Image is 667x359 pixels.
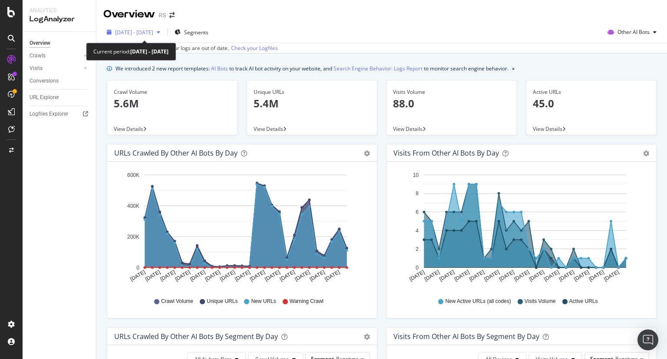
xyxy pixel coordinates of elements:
div: gear [364,150,370,156]
div: Conversions [30,76,59,86]
a: Search Engine Behavior: Logs Report [333,64,423,73]
b: [DATE] - [DATE] [130,48,168,55]
div: Visits from Other AI Bots by day [393,149,499,157]
text: 8 [416,191,419,197]
a: URL Explorer [30,93,90,102]
text: 2 [416,246,419,252]
text: 0 [416,265,419,271]
text: [DATE] [294,269,311,283]
span: View Details [533,125,562,133]
text: [DATE] [249,269,266,283]
text: [DATE] [543,269,560,283]
p: 45.0 [533,96,650,111]
text: [DATE] [453,269,471,283]
text: [DATE] [558,269,575,283]
p: 5.6M [114,96,231,111]
text: [DATE] [603,269,620,283]
text: [DATE] [189,269,206,283]
span: View Details [114,125,143,133]
span: Other AI Bots [617,28,650,36]
div: Crawls [30,51,46,60]
a: Overview [30,39,90,48]
button: Segments [171,25,212,39]
span: Warning Crawl [290,298,324,305]
div: RS [158,11,166,20]
div: Logfiles Explorer [30,110,68,119]
div: We introduced 2 new report templates: to track AI bot activity on your website, and to monitor se... [116,64,509,73]
svg: A chart. [393,169,646,289]
span: Unique URLs [207,298,238,305]
div: URL Explorer [30,93,59,102]
div: Overview [103,7,155,22]
span: New URLs [251,298,276,305]
text: [DATE] [324,269,341,283]
a: Check your Logfiles [231,44,278,52]
text: [DATE] [573,269,590,283]
div: LogAnalyzer [30,14,89,24]
text: [DATE] [438,269,456,283]
text: [DATE] [513,269,530,283]
div: Overview [30,39,50,48]
text: [DATE] [309,269,326,283]
div: Unique URLs [254,88,371,96]
div: URLs Crawled by Other AI Bots by day [114,149,238,157]
text: [DATE] [498,269,515,283]
text: 10 [413,172,419,178]
div: URLs Crawled by Other AI Bots By Segment By Day [114,332,278,341]
a: AI Bots [211,64,228,73]
div: Last update [107,44,278,52]
text: 6 [416,209,419,215]
text: 0 [136,265,139,271]
p: 5.4M [254,96,371,111]
text: [DATE] [468,269,485,283]
text: [DATE] [264,269,281,283]
div: Open Intercom Messenger [637,329,658,350]
div: Visits Volume [393,88,510,96]
text: [DATE] [279,269,296,283]
a: Conversions [30,76,90,86]
div: Analytics [30,7,89,14]
span: Crawl Volume [161,298,193,305]
text: [DATE] [129,269,146,283]
span: View Details [254,125,283,133]
span: New Active URLs (all codes) [445,298,511,305]
div: Current period: [93,47,168,57]
svg: A chart. [114,169,367,289]
div: info banner [107,64,657,73]
text: [DATE] [234,269,251,283]
a: Crawls [30,51,81,60]
text: [DATE] [174,269,192,283]
span: Active URLs [569,298,598,305]
div: Your logs are out of date. [168,44,229,52]
p: 88.0 [393,96,510,111]
button: Other AI Bots [604,25,660,39]
text: [DATE] [528,269,545,283]
a: Visits [30,64,81,73]
text: 200K [127,234,139,240]
div: gear [364,334,370,340]
text: [DATE] [483,269,501,283]
text: [DATE] [588,269,605,283]
text: [DATE] [159,269,176,283]
text: 600K [127,172,139,178]
button: [DATE] - [DATE] [103,25,164,39]
text: 400K [127,203,139,209]
button: close banner [510,62,517,75]
div: gear [643,150,649,156]
span: [DATE] - [DATE] [115,29,153,36]
div: arrow-right-arrow-left [169,12,175,18]
text: [DATE] [423,269,441,283]
div: Visits from Other AI Bots By Segment By Day [393,332,539,341]
text: [DATE] [219,269,236,283]
div: Active URLs [533,88,650,96]
span: Segments [184,29,208,36]
div: Visits [30,64,43,73]
text: [DATE] [144,269,162,283]
text: [DATE] [204,269,221,283]
a: Logfiles Explorer [30,110,90,119]
span: View Details [393,125,423,133]
text: [DATE] [408,269,426,283]
div: Crawl Volume [114,88,231,96]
